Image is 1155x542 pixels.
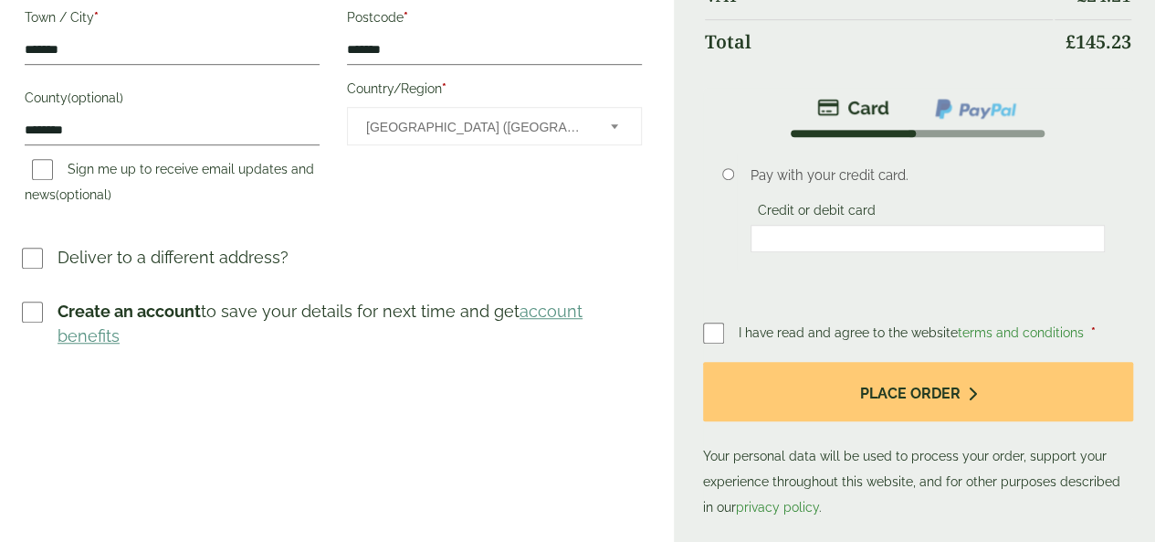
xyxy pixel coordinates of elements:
label: County [25,85,320,116]
span: (optional) [56,187,111,202]
abbr: required [442,81,446,96]
span: United Kingdom (UK) [366,108,586,146]
label: Sign me up to receive email updates and news [25,162,314,207]
button: Place order [703,362,1133,421]
span: (optional) [68,90,123,105]
p: Your personal data will be used to process your order, support your experience throughout this we... [703,362,1133,520]
a: account benefits [58,302,583,345]
p: Deliver to a different address? [58,245,289,270]
p: to save your details for next time and get [58,299,645,348]
input: Sign me up to receive email updates and news(optional) [32,159,53,180]
label: Country/Region [347,76,642,107]
a: privacy policy [736,500,819,515]
iframe: Secure card payment input frame [756,230,1100,247]
label: Town / City [25,5,320,36]
span: £ [1066,29,1076,54]
abbr: required [1091,325,1096,340]
span: I have read and agree to the website [739,325,1087,340]
abbr: required [404,10,408,25]
abbr: required [94,10,99,25]
img: ppcp-gateway.png [933,97,1018,121]
span: Country/Region [347,107,642,145]
label: Postcode [347,5,642,36]
th: Total [705,19,1053,64]
strong: Create an account [58,302,201,321]
a: terms and conditions [958,325,1084,340]
p: Pay with your credit card. [751,165,1106,186]
bdi: 145.23 [1066,29,1131,54]
img: stripe.png [817,97,889,119]
label: Credit or debit card [751,203,883,223]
